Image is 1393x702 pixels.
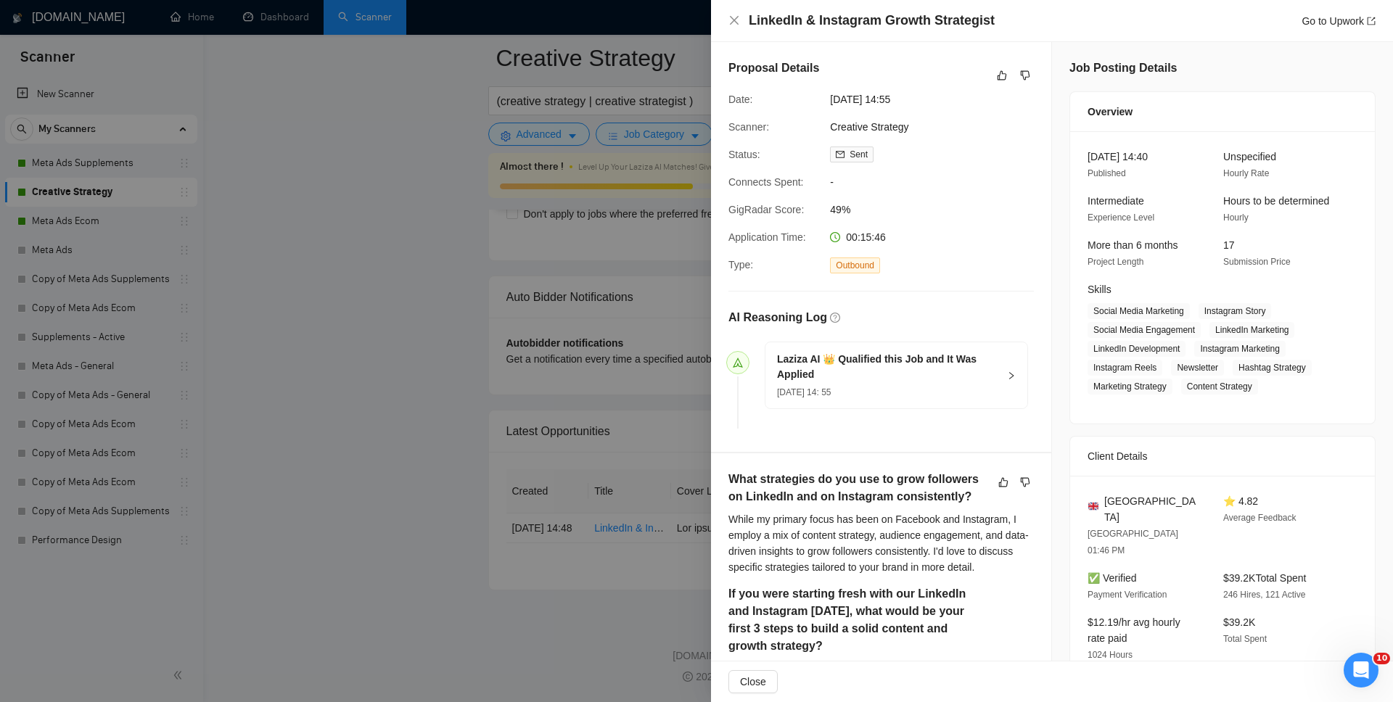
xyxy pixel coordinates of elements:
[1088,212,1154,223] span: Experience Level
[728,231,806,243] span: Application Time:
[1088,616,1180,644] span: $12.19/hr avg hourly rate paid
[777,387,831,397] span: [DATE] 14: 55
[1233,360,1312,376] span: Hashtag Strategy
[1088,168,1126,178] span: Published
[1007,371,1016,380] span: right
[830,232,840,242] span: clock-circle
[728,585,988,655] h5: If you were starting fresh with our LinkedIn and Instagram [DATE], what would be your first 3 ste...
[1344,653,1378,687] iframe: Intercom live chat
[1373,653,1390,664] span: 10
[1088,151,1148,162] span: [DATE] 14:40
[1088,590,1167,600] span: Payment Verification
[1088,341,1186,357] span: LinkedIn Development
[728,149,760,160] span: Status:
[728,471,988,505] h5: What strategies do you use to grow followers on LinkedIn and on Instagram consistently?
[728,94,752,105] span: Date:
[830,313,840,323] span: question-circle
[1088,360,1162,376] span: Instagram Reels
[728,121,769,133] span: Scanner:
[1223,257,1291,267] span: Submission Price
[1223,495,1258,507] span: ⭐ 4.82
[1223,572,1306,584] span: $39.2K Total Spent
[1367,17,1376,25] span: export
[1088,379,1172,395] span: Marketing Strategy
[1069,59,1177,77] h5: Job Posting Details
[1088,195,1144,207] span: Intermediate
[1223,195,1329,207] span: Hours to be determined
[1088,303,1190,319] span: Social Media Marketing
[993,67,1011,84] button: like
[1020,476,1030,488] span: dislike
[1223,168,1269,178] span: Hourly Rate
[1223,634,1267,644] span: Total Spent
[1020,70,1030,81] span: dislike
[1088,322,1201,338] span: Social Media Engagement
[1088,104,1133,120] span: Overview
[1223,590,1305,600] span: 246 Hires, 121 Active
[728,15,740,27] button: Close
[850,149,868,160] span: Sent
[1209,322,1294,338] span: LinkedIn Marketing
[830,202,1048,218] span: 49%
[846,231,886,243] span: 00:15:46
[830,119,1048,135] span: Creative Strategy
[740,674,766,690] span: Close
[728,59,819,77] h5: Proposal Details
[1223,239,1235,251] span: 17
[1223,513,1297,523] span: Average Feedback
[998,476,1008,488] span: like
[1194,341,1285,357] span: Instagram Marketing
[830,91,1048,107] span: [DATE] 14:55
[728,309,827,326] h5: AI Reasoning Log
[1223,616,1255,628] span: $39.2K
[728,15,740,26] span: close
[728,259,753,271] span: Type:
[728,176,804,188] span: Connects Spent:
[1088,529,1178,556] span: [GEOGRAPHIC_DATA] 01:46 PM
[1016,474,1034,491] button: dislike
[1171,360,1224,376] span: Newsletter
[728,511,1034,575] div: While my primary focus has been on Facebook and Instagram, I employ a mix of content strategy, au...
[830,174,1048,190] span: -
[1223,151,1276,162] span: Unspecified
[836,150,845,159] span: mail
[1088,437,1357,476] div: Client Details
[830,257,880,273] span: Outbound
[1088,257,1143,267] span: Project Length
[1088,501,1098,511] img: 🇬🇧
[1104,493,1200,525] span: [GEOGRAPHIC_DATA]
[728,670,778,693] button: Close
[1088,650,1133,660] span: 1024 Hours
[733,358,743,368] span: send
[1223,212,1249,223] span: Hourly
[749,12,995,30] h4: LinkedIn & Instagram Growth Strategist
[1181,379,1258,395] span: Content Strategy
[1302,15,1376,27] a: Go to Upworkexport
[777,352,998,382] h5: Laziza AI 👑 Qualified this Job and It Was Applied
[997,70,1007,81] span: like
[728,204,804,215] span: GigRadar Score:
[1088,239,1178,251] span: More than 6 months
[995,474,1012,491] button: like
[1088,572,1137,584] span: ✅ Verified
[1088,284,1111,295] span: Skills
[1199,303,1272,319] span: Instagram Story
[1016,67,1034,84] button: dislike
